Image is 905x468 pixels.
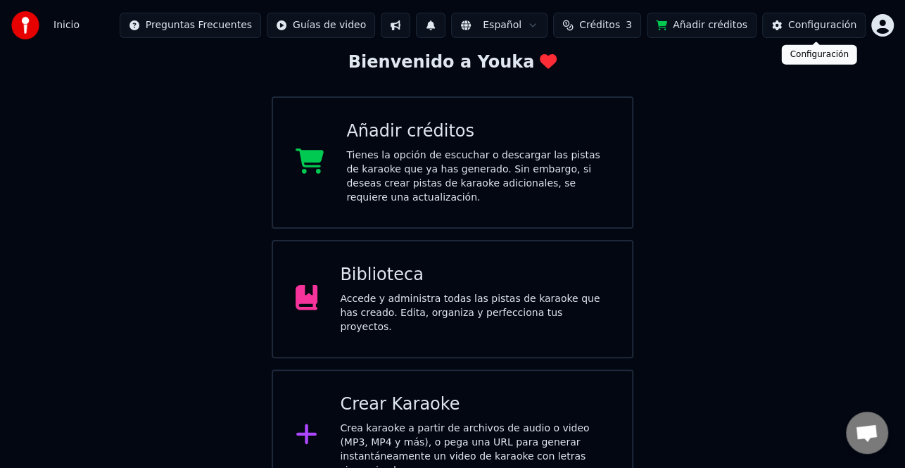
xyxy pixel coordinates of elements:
span: Inicio [53,18,80,32]
nav: breadcrumb [53,18,80,32]
div: Configuración [788,18,856,32]
div: Añadir créditos [346,120,609,143]
div: Biblioteca [340,264,609,286]
button: Créditos3 [553,13,641,38]
span: Créditos [579,18,620,32]
div: Tienes la opción de escuchar o descargar las pistas de karaoke que ya has generado. Sin embargo, ... [346,148,609,205]
div: Bienvenido a Youka [348,51,557,74]
button: Añadir créditos [647,13,757,38]
button: Preguntas Frecuentes [120,13,261,38]
div: Accede y administra todas las pistas de karaoke que has creado. Edita, organiza y perfecciona tus... [340,292,609,334]
img: youka [11,11,39,39]
div: Crear Karaoke [340,393,609,416]
button: Guías de video [267,13,375,38]
div: Configuración [781,45,856,65]
span: 3 [626,18,632,32]
button: Configuración [762,13,866,38]
div: Chat abierto [846,412,888,454]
